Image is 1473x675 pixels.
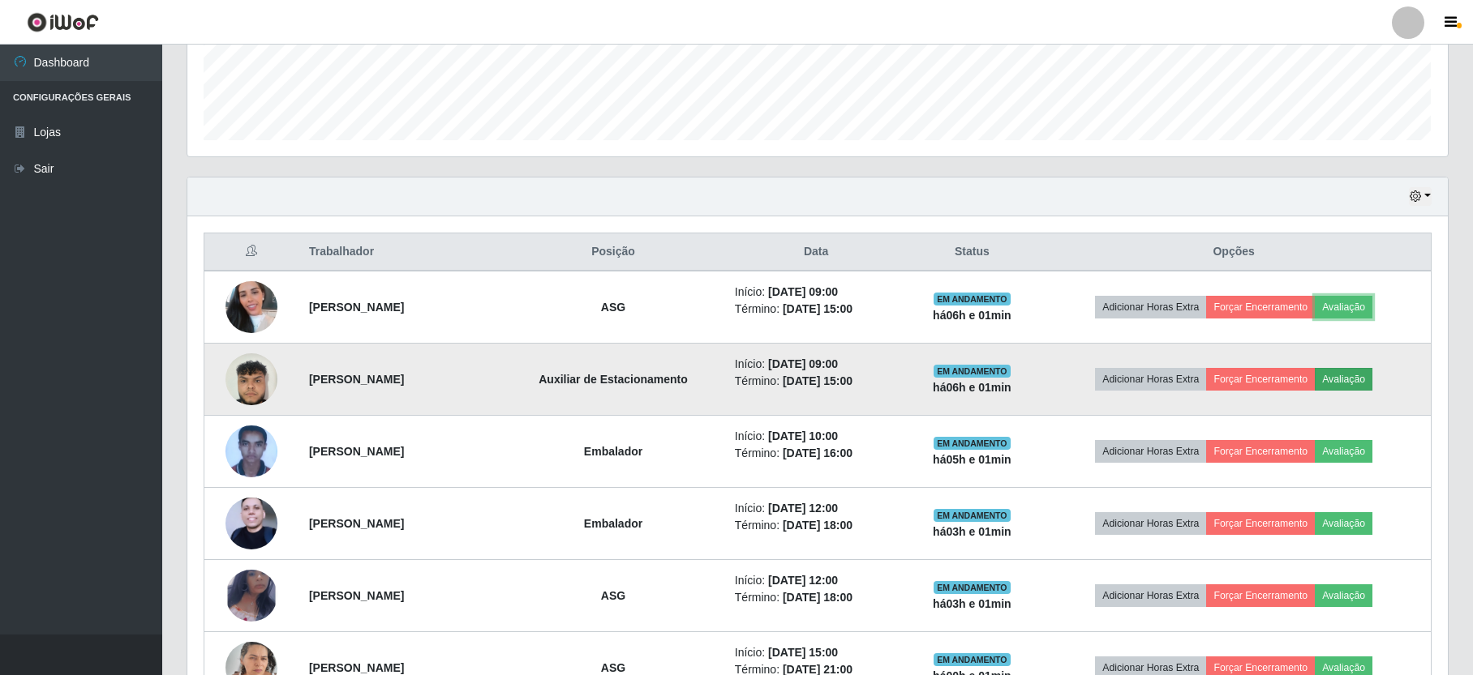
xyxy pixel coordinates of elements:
[934,653,1011,666] span: EM ANDAMENTO
[225,489,277,558] img: 1706546677123.jpeg
[601,301,625,314] strong: ASG
[225,344,277,413] img: 1731039194690.jpeg
[225,553,277,638] img: 1748046228717.jpeg
[735,445,898,462] li: Término:
[907,233,1037,271] th: Status
[933,309,1011,322] strong: há 06 h e 01 min
[725,233,908,271] th: Data
[768,574,838,587] time: [DATE] 12:00
[735,301,898,318] li: Término:
[1206,440,1315,463] button: Forçar Encerramento
[768,357,838,370] time: [DATE] 09:00
[735,572,898,589] li: Início:
[735,284,898,301] li: Início:
[1095,296,1206,318] button: Adicionar Horas Extra
[1206,296,1315,318] button: Forçar Encerramento
[783,519,852,532] time: [DATE] 18:00
[309,373,404,386] strong: [PERSON_NAME]
[933,381,1011,394] strong: há 06 h e 01 min
[309,517,404,530] strong: [PERSON_NAME]
[735,589,898,606] li: Término:
[768,502,838,515] time: [DATE] 12:00
[783,446,852,459] time: [DATE] 16:00
[783,302,852,315] time: [DATE] 15:00
[933,597,1011,610] strong: há 03 h e 01 min
[934,365,1011,378] span: EM ANDAMENTO
[768,285,838,298] time: [DATE] 09:00
[225,261,277,353] img: 1750447582660.jpeg
[501,233,725,271] th: Posição
[601,661,625,674] strong: ASG
[584,445,642,458] strong: Embalador
[934,437,1011,450] span: EM ANDAMENTO
[735,500,898,517] li: Início:
[299,233,501,271] th: Trabalhador
[1315,368,1372,391] button: Avaliação
[1315,584,1372,607] button: Avaliação
[309,589,404,602] strong: [PERSON_NAME]
[1206,368,1315,391] button: Forçar Encerramento
[934,581,1011,594] span: EM ANDAMENTO
[768,646,838,659] time: [DATE] 15:00
[309,445,404,458] strong: [PERSON_NAME]
[735,644,898,661] li: Início:
[1315,296,1372,318] button: Avaliação
[309,661,404,674] strong: [PERSON_NAME]
[1095,584,1206,607] button: Adicionar Horas Extra
[584,517,642,530] strong: Embalador
[309,301,404,314] strong: [PERSON_NAME]
[933,453,1011,466] strong: há 05 h e 01 min
[1095,368,1206,391] button: Adicionar Horas Extra
[934,509,1011,522] span: EM ANDAMENTO
[1095,440,1206,463] button: Adicionar Horas Extra
[783,374,852,387] time: [DATE] 15:00
[783,591,852,604] time: [DATE] 18:00
[1037,233,1431,271] th: Opções
[1315,440,1372,463] button: Avaliação
[1315,512,1372,535] button: Avaliação
[934,293,1011,305] span: EM ANDAMENTO
[1206,584,1315,607] button: Forçar Encerramento
[1206,512,1315,535] button: Forçar Encerramento
[735,428,898,445] li: Início:
[601,589,625,602] strong: ASG
[933,525,1011,538] strong: há 03 h e 01 min
[735,517,898,534] li: Término:
[768,429,838,442] time: [DATE] 10:00
[225,418,277,485] img: 1673386012464.jpeg
[539,373,688,386] strong: Auxiliar de Estacionamento
[735,373,898,390] li: Término:
[27,12,99,32] img: CoreUI Logo
[735,356,898,373] li: Início:
[1095,512,1206,535] button: Adicionar Horas Extra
